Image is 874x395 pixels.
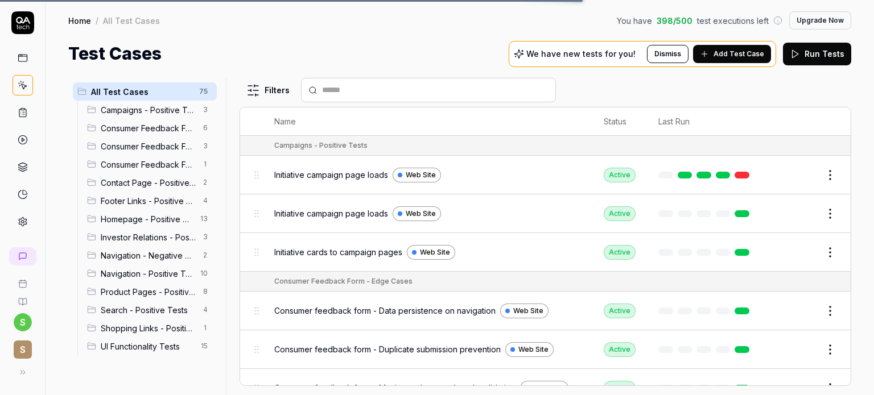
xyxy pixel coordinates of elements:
[592,107,647,136] th: Status
[83,210,217,228] div: Drag to reorderHomepage - Positive Tests13
[274,169,388,181] span: Initiative campaign page loads
[604,342,636,357] div: Active
[420,247,450,257] span: Web Site
[101,231,196,243] span: Investor Relations - Positive Tests
[101,140,196,152] span: Consumer Feedback Form - Negative Tests
[604,206,636,221] div: Active
[714,49,764,59] span: Add Test Case
[240,292,851,330] tr: Consumer feedback form - Data persistence on navigationWeb SiteActive
[83,301,217,319] div: Drag to reorderSearch - Positive Tests4
[83,101,217,119] div: Drag to reorderCampaigns - Positive Tests3
[83,282,217,301] div: Drag to reorderProduct Pages - Positive Tests8
[604,245,636,260] div: Active
[101,286,196,298] span: Product Pages - Positive Tests
[518,344,549,355] span: Web Site
[240,194,851,233] tr: Initiative campaign page loadsWeb SiteActive
[263,107,592,136] th: Name
[199,157,212,171] span: 1
[274,246,402,258] span: Initiative cards to campaign pages
[83,337,217,355] div: Drag to reorderUI Functionality Tests15
[199,230,212,244] span: 3
[101,122,196,134] span: Consumer Feedback Form - Edge Cases
[83,155,217,173] div: Drag to reorderConsumer Feedback Form - Positive Tests1
[199,139,212,153] span: 3
[240,233,851,272] tr: Initiative cards to campaign pagesWeb SiteActive
[513,306,543,316] span: Web Site
[196,339,212,353] span: 15
[83,264,217,282] div: Drag to reorderNavigation - Positive Tests10
[274,207,388,219] span: Initiative campaign page loads
[406,170,436,180] span: Web Site
[196,212,212,226] span: 13
[101,304,196,316] span: Search - Positive Tests
[240,79,296,102] button: Filters
[647,45,689,63] button: Dismiss
[196,267,212,280] span: 10
[103,15,160,26] div: All Test Cases
[5,288,40,306] a: Documentation
[9,247,36,265] a: New conversation
[83,228,217,246] div: Drag to reorderInvestor Relations - Positive Tests3
[83,319,217,337] div: Drag to reorderShopping Links - Positive Tests1
[14,340,32,359] span: S
[406,209,436,219] span: Web Site
[617,15,652,27] span: You have
[199,303,212,317] span: 4
[500,303,549,318] a: Web Site
[274,343,501,355] span: Consumer feedback form - Duplicate submission prevention
[101,159,196,171] span: Consumer Feedback Form - Positive Tests
[274,382,516,394] span: Consumer feedback form - Maximum character length validation
[5,270,40,288] a: Book a call with us
[240,156,851,194] tr: Initiative campaign page loadsWeb SiteActive
[393,206,441,221] a: Web Site
[68,15,91,26] a: Home
[101,340,194,352] span: UI Functionality Tests
[83,246,217,264] div: Drag to reorderNavigation - Negative Tests2
[195,85,212,98] span: 75
[604,168,636,182] div: Active
[101,250,196,261] span: Navigation - Negative Tests
[533,383,563,393] span: Web Site
[657,15,692,27] span: 398 / 500
[783,43,851,65] button: Run Tests
[697,15,769,27] span: test executions left
[14,313,32,331] button: s
[199,194,212,207] span: 4
[101,195,196,207] span: Footer Links - Positive Tests
[240,330,851,369] tr: Consumer feedback form - Duplicate submission preventionWeb SiteActive
[789,11,851,30] button: Upgrade Now
[199,285,212,298] span: 8
[274,276,413,286] div: Consumer Feedback Form - Edge Cases
[505,342,554,357] a: Web Site
[83,173,217,192] div: Drag to reorderContact Page - Positive Tests2
[199,321,212,335] span: 1
[96,15,98,26] div: /
[5,331,40,361] button: S
[274,305,496,317] span: Consumer feedback form - Data persistence on navigation
[83,137,217,155] div: Drag to reorderConsumer Feedback Form - Negative Tests3
[199,103,212,117] span: 3
[91,86,192,98] span: All Test Cases
[101,213,193,225] span: Homepage - Positive Tests
[393,168,441,182] a: Web Site
[83,192,217,210] div: Drag to reorderFooter Links - Positive Tests4
[101,268,193,280] span: Navigation - Positive Tests
[274,140,368,151] div: Campaigns - Positive Tests
[199,176,212,189] span: 2
[526,50,636,58] p: We have new tests for you!
[68,41,162,66] h1: Test Cases
[101,104,196,116] span: Campaigns - Positive Tests
[407,245,455,260] a: Web Site
[199,121,212,135] span: 6
[647,107,765,136] th: Last Run
[101,322,196,334] span: Shopping Links - Positive Tests
[101,177,196,189] span: Contact Page - Positive Tests
[83,119,217,137] div: Drag to reorderConsumer Feedback Form - Edge Cases6
[693,45,771,63] button: Add Test Case
[604,303,636,318] div: Active
[199,248,212,262] span: 2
